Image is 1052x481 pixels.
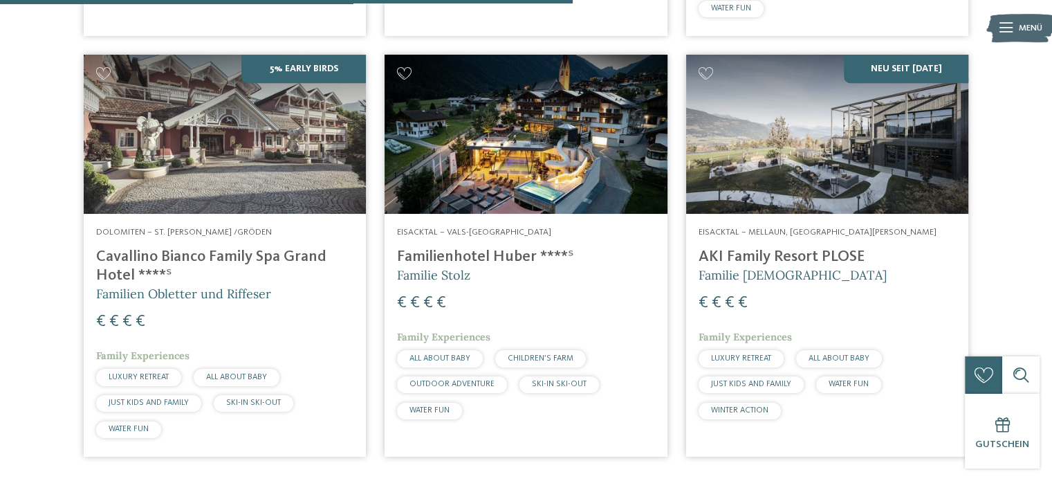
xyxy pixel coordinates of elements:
[686,55,968,214] img: Familienhotels gesucht? Hier findet ihr die besten!
[965,394,1040,469] a: Gutschein
[397,267,470,283] span: Familie Stolz
[829,380,869,388] span: WATER FUN
[96,350,190,362] span: Family Experiences
[699,267,887,283] span: Familie [DEMOGRAPHIC_DATA]
[397,228,551,237] span: Eisacktal – Vals-[GEOGRAPHIC_DATA]
[84,55,366,457] a: Familienhotels gesucht? Hier findet ihr die besten! 5% Early Birds Dolomiten – St. [PERSON_NAME] ...
[699,295,708,311] span: €
[699,248,956,266] h4: AKI Family Resort PLOSE
[423,295,433,311] span: €
[109,373,169,381] span: LUXURY RETREAT
[96,314,106,330] span: €
[711,406,768,415] span: WINTER ACTION
[975,439,1029,449] span: Gutschein
[109,314,119,330] span: €
[711,380,791,388] span: JUST KIDS AND FAMILY
[96,286,271,302] span: Familien Obletter und Riffeser
[711,354,771,363] span: LUXURY RETREAT
[711,4,751,12] span: WATER FUN
[122,314,132,330] span: €
[712,295,721,311] span: €
[409,354,470,363] span: ALL ABOUT BABY
[508,354,573,363] span: CHILDREN’S FARM
[385,55,667,457] a: Familienhotels gesucht? Hier findet ihr die besten! Eisacktal – Vals-[GEOGRAPHIC_DATA] Familienho...
[725,295,735,311] span: €
[206,373,267,381] span: ALL ABOUT BABY
[96,248,353,285] h4: Cavallino Bianco Family Spa Grand Hotel ****ˢ
[410,295,420,311] span: €
[409,380,495,388] span: OUTDOOR ADVENTURE
[397,331,490,343] span: Family Experiences
[738,295,748,311] span: €
[109,425,149,433] span: WATER FUN
[84,55,366,214] img: Family Spa Grand Hotel Cavallino Bianco ****ˢ
[397,295,407,311] span: €
[226,399,281,407] span: SKI-IN SKI-OUT
[136,314,145,330] span: €
[109,399,189,407] span: JUST KIDS AND FAMILY
[96,228,272,237] span: Dolomiten – St. [PERSON_NAME] /Gröden
[699,228,936,237] span: Eisacktal – Mellaun, [GEOGRAPHIC_DATA][PERSON_NAME]
[532,380,587,388] span: SKI-IN SKI-OUT
[397,248,654,266] h4: Familienhotel Huber ****ˢ
[809,354,869,363] span: ALL ABOUT BABY
[699,331,792,343] span: Family Experiences
[686,55,968,457] a: Familienhotels gesucht? Hier findet ihr die besten! NEU seit [DATE] Eisacktal – Mellaun, [GEOGRAP...
[409,406,450,415] span: WATER FUN
[436,295,446,311] span: €
[385,55,667,214] img: Familienhotels gesucht? Hier findet ihr die besten!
